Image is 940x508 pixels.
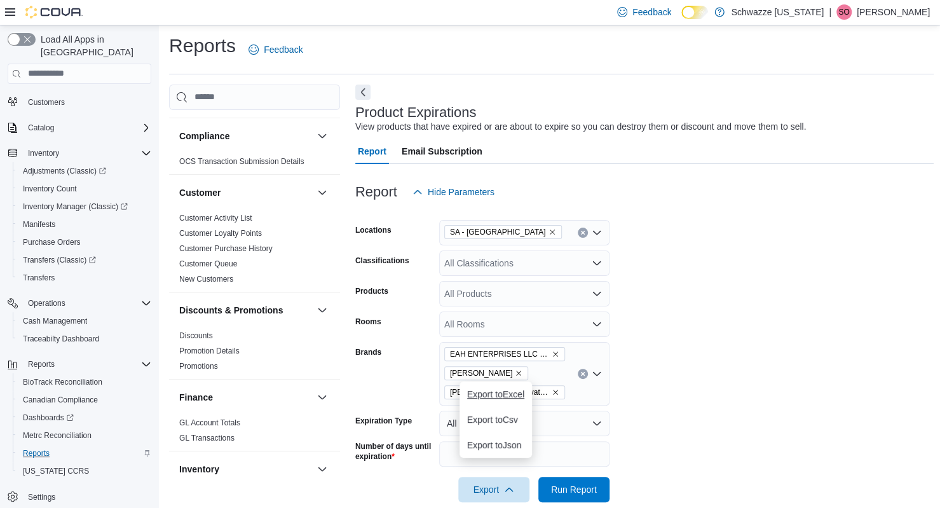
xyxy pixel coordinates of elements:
[13,198,156,216] a: Inventory Manager (Classic)
[428,186,494,198] span: Hide Parameters
[23,377,102,387] span: BioTrack Reconciliation
[23,448,50,458] span: Reports
[28,123,54,133] span: Catalog
[355,85,371,100] button: Next
[13,444,156,462] button: Reports
[179,331,213,341] span: Discounts
[18,331,151,347] span: Traceabilty Dashboard
[243,37,308,62] a: Feedback
[592,258,602,268] button: Open list of options
[18,463,151,479] span: Washington CCRS
[179,463,312,476] button: Inventory
[552,350,559,358] button: Remove EAH ENTERPRISES LLC (Vera Cultivation) 403R-01063 from selection in this group
[18,463,94,479] a: [US_STATE] CCRS
[18,331,104,347] a: Traceabilty Dashboard
[23,430,92,441] span: Metrc Reconciliation
[179,213,252,223] span: Customer Activity List
[23,357,151,372] span: Reports
[355,416,412,426] label: Expiration Type
[23,166,106,176] span: Adjustments (Classic)
[3,355,156,373] button: Reports
[179,156,304,167] span: OCS Transaction Submission Details
[18,235,151,250] span: Purchase Orders
[179,418,240,428] span: GL Account Totals
[23,334,99,344] span: Traceabilty Dashboard
[18,235,86,250] a: Purchase Orders
[13,427,156,444] button: Metrc Reconciliation
[681,6,708,19] input: Dark Mode
[36,33,151,58] span: Load All Apps in [GEOGRAPHIC_DATA]
[515,369,522,377] button: Remove Vera from selection in this group
[169,154,340,174] div: Compliance
[18,252,151,268] span: Transfers (Classic)
[18,199,151,214] span: Inventory Manager (Classic)
[18,181,82,196] a: Inventory Count
[18,163,111,179] a: Adjustments (Classic)
[23,93,151,109] span: Customers
[25,6,83,18] img: Cova
[169,210,340,292] div: Customer
[23,120,151,135] span: Catalog
[592,369,602,379] button: Open list of options
[13,312,156,330] button: Cash Management
[23,466,89,476] span: [US_STATE] CCRS
[18,392,103,408] a: Canadian Compliance
[18,217,151,232] span: Manifests
[450,348,549,360] span: EAH ENTERPRISES LLC ([PERSON_NAME] Cultivation) 403R-01063
[13,269,156,287] button: Transfers
[18,428,151,443] span: Metrc Reconciliation
[444,225,562,239] span: SA - Denver
[23,490,60,505] a: Settings
[23,413,74,423] span: Dashboards
[179,433,235,443] span: GL Transactions
[18,410,151,425] span: Dashboards
[179,463,219,476] h3: Inventory
[179,434,235,443] a: GL Transactions
[28,298,65,308] span: Operations
[23,316,87,326] span: Cash Management
[23,120,59,135] button: Catalog
[179,259,237,269] span: Customer Queue
[23,202,128,212] span: Inventory Manager (Classic)
[836,4,852,20] div: Shanin Owens
[169,33,236,58] h1: Reports
[179,490,254,499] a: Inventory Adjustments
[23,395,98,405] span: Canadian Compliance
[355,347,381,357] label: Brands
[23,237,81,247] span: Purchase Orders
[829,4,831,20] p: |
[28,97,65,107] span: Customers
[355,225,392,235] label: Locations
[18,410,79,425] a: Dashboards
[179,274,233,284] span: New Customers
[18,313,92,329] a: Cash Management
[13,251,156,269] a: Transfers (Classic)
[355,317,381,327] label: Rooms
[578,228,588,238] button: Clear input
[179,157,304,166] a: OCS Transaction Submission Details
[402,139,482,164] span: Email Subscription
[444,366,529,380] span: Vera
[13,162,156,180] a: Adjustments (Classic)
[179,186,221,199] h3: Customer
[179,490,254,500] span: Inventory Adjustments
[3,92,156,111] button: Customers
[592,289,602,299] button: Open list of options
[681,19,682,20] span: Dark Mode
[264,43,303,56] span: Feedback
[460,432,532,458] button: Export toJson
[450,226,546,238] span: SA - [GEOGRAPHIC_DATA]
[838,4,849,20] span: SO
[551,483,597,496] span: Run Report
[179,228,262,238] span: Customer Loyalty Points
[450,386,549,399] span: [PERSON_NAME] Cultivation
[467,440,524,450] span: Export to Json
[460,407,532,432] button: Export toCsv
[315,303,330,318] button: Discounts & Promotions
[179,346,240,356] span: Promotion Details
[179,362,218,371] a: Promotions
[179,275,233,284] a: New Customers
[179,361,218,371] span: Promotions
[179,418,240,427] a: GL Account Totals
[23,146,64,161] button: Inventory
